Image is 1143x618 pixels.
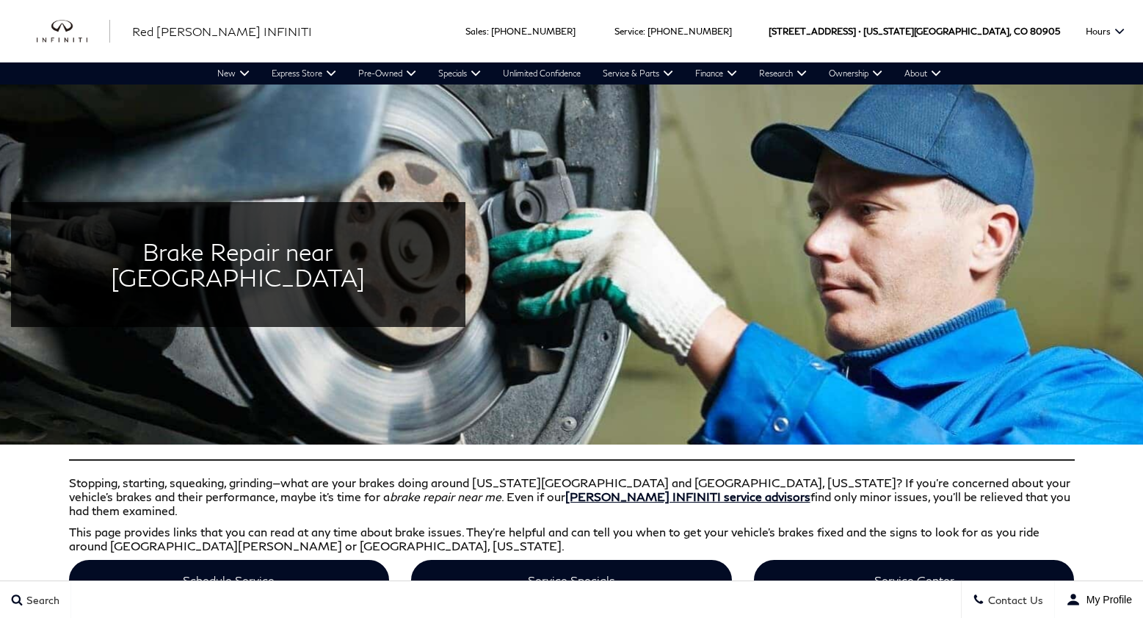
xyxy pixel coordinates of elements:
[23,594,59,606] span: Search
[69,560,390,600] a: Schedule Service
[411,560,732,600] a: Service Specials
[647,26,732,37] a: [PHONE_NUMBER]
[491,26,576,37] a: [PHONE_NUMBER]
[347,62,427,85] a: Pre-Owned
[33,239,443,290] h2: Brake Repair near [GEOGRAPHIC_DATA]
[1081,594,1132,606] span: My Profile
[37,20,110,43] img: INFINITI
[769,26,1060,37] a: [STREET_ADDRESS] • [US_STATE][GEOGRAPHIC_DATA], CO 80905
[984,594,1043,606] span: Contact Us
[206,62,952,85] nav: Main Navigation
[487,26,489,37] span: :
[390,489,501,503] em: brake repair near me
[132,23,312,40] a: Red [PERSON_NAME] INFINITI
[69,525,1075,553] p: This page provides links that you can read at any time about brake issues. They’re helpful and ca...
[132,24,312,38] span: Red [PERSON_NAME] INFINITI
[754,560,1075,600] a: Service Center
[261,62,347,85] a: Express Store
[565,489,810,503] a: [PERSON_NAME] INFINITI service advisors
[592,62,684,85] a: Service & Parts
[427,62,492,85] a: Specials
[643,26,645,37] span: :
[818,62,893,85] a: Ownership
[614,26,643,37] span: Service
[684,62,748,85] a: Finance
[37,20,110,43] a: infiniti
[465,26,487,37] span: Sales
[748,62,818,85] a: Research
[1055,581,1143,618] button: user-profile-menu
[69,475,1075,517] p: Stopping, starting, squeaking, grinding—what are your brakes doing around [US_STATE][GEOGRAPHIC_D...
[206,62,261,85] a: New
[893,62,952,85] a: About
[492,62,592,85] a: Unlimited Confidence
